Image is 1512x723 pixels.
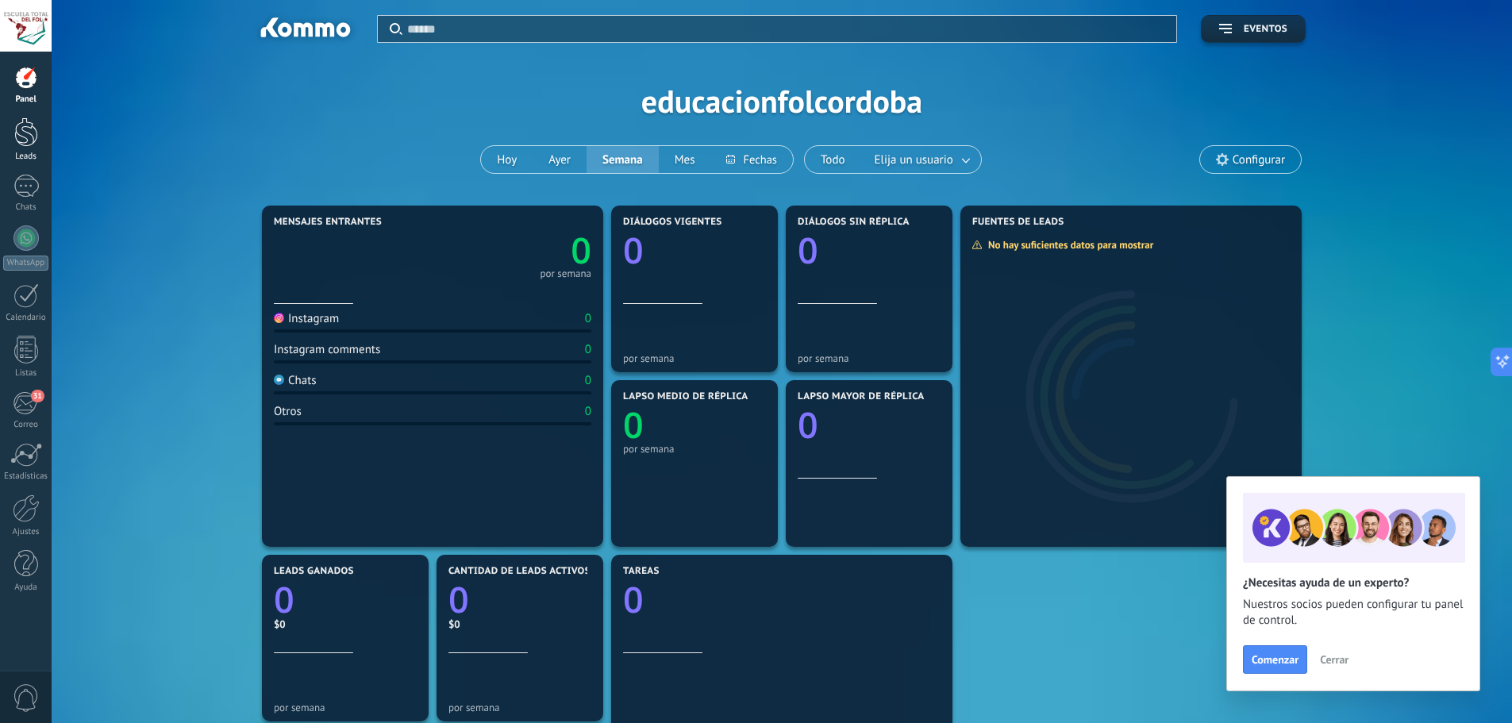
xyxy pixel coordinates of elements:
[623,352,766,364] div: por semana
[585,342,591,357] div: 0
[861,146,981,173] button: Elija un usuario
[274,617,417,631] div: $0
[710,146,792,173] button: Fechas
[1313,648,1356,671] button: Cerrar
[971,238,1164,252] div: No hay suficientes datos para mostrar
[3,583,49,593] div: Ayuda
[274,404,302,419] div: Otros
[433,226,591,275] a: 0
[1201,15,1306,43] button: Eventos
[3,313,49,323] div: Calendario
[448,617,591,631] div: $0
[585,373,591,388] div: 0
[3,202,49,213] div: Chats
[3,368,49,379] div: Listas
[798,217,910,228] span: Diálogos sin réplica
[623,391,748,402] span: Lapso medio de réplica
[448,566,591,577] span: Cantidad de leads activos
[274,217,382,228] span: Mensajes entrantes
[274,375,284,385] img: Chats
[3,471,49,482] div: Estadísticas
[274,575,417,624] a: 0
[274,373,317,388] div: Chats
[448,575,469,624] text: 0
[533,146,587,173] button: Ayer
[481,146,533,173] button: Hoy
[871,149,956,171] span: Elija un usuario
[571,226,591,275] text: 0
[1243,597,1464,629] span: Nuestros socios pueden configurar tu panel de control.
[540,270,591,278] div: por semana
[1244,24,1287,35] span: Eventos
[3,94,49,105] div: Panel
[3,527,49,537] div: Ajustes
[585,404,591,419] div: 0
[623,443,766,455] div: por semana
[623,217,722,228] span: Diálogos vigentes
[31,390,44,402] span: 31
[3,420,49,430] div: Correo
[274,313,284,323] img: Instagram
[274,311,339,326] div: Instagram
[1243,575,1464,590] h2: ¿Necesitas ayuda de un experto?
[1243,645,1307,674] button: Comenzar
[274,342,380,357] div: Instagram comments
[448,575,591,624] a: 0
[274,575,294,624] text: 0
[623,401,644,449] text: 0
[274,566,354,577] span: Leads ganados
[623,575,644,624] text: 0
[1252,654,1298,665] span: Comenzar
[798,226,818,275] text: 0
[274,702,417,713] div: por semana
[1233,153,1285,167] span: Configurar
[798,352,941,364] div: por semana
[448,702,591,713] div: por semana
[805,146,861,173] button: Todo
[798,391,924,402] span: Lapso mayor de réplica
[798,401,818,449] text: 0
[3,152,49,162] div: Leads
[623,226,644,275] text: 0
[623,566,660,577] span: Tareas
[3,256,48,271] div: WhatsApp
[585,311,591,326] div: 0
[623,575,941,624] a: 0
[587,146,659,173] button: Semana
[659,146,711,173] button: Mes
[972,217,1064,228] span: Fuentes de leads
[1320,654,1348,665] span: Cerrar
